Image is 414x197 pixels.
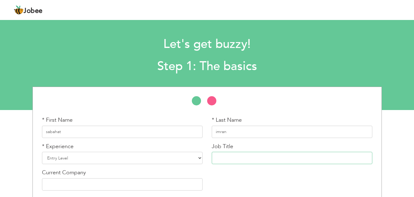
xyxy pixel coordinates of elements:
label: Current Company [42,169,86,177]
label: * First Name [42,116,73,124]
h2: Step 1: The basics [56,58,358,74]
span: Jobee [24,8,43,14]
label: Job Title [212,143,233,151]
label: * Last Name [212,116,242,124]
h1: Let's get buzzy! [56,36,358,52]
label: * Experience [42,143,74,151]
img: jobee.io [14,5,24,15]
